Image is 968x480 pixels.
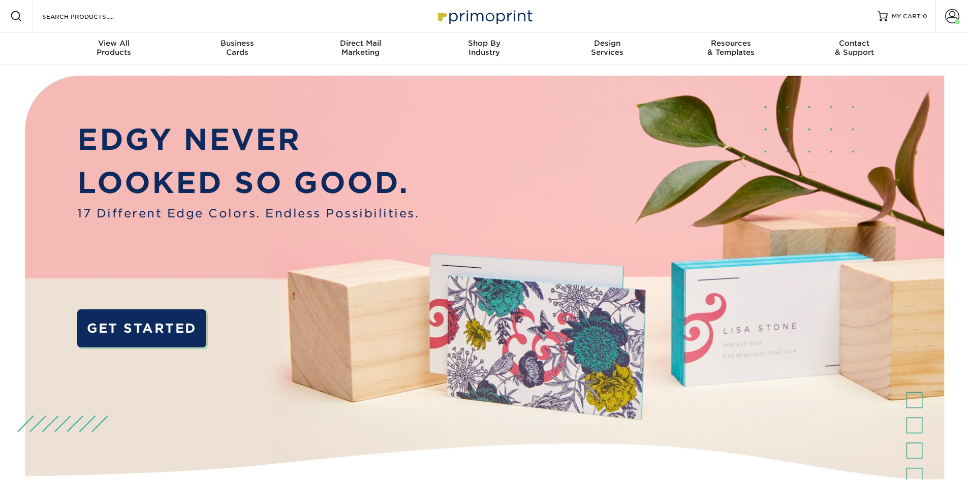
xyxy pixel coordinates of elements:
div: Cards [175,39,299,57]
a: Direct MailMarketing [299,33,422,65]
a: Resources& Templates [669,33,793,65]
a: GET STARTED [77,309,206,347]
a: BusinessCards [175,33,299,65]
a: Contact& Support [793,33,916,65]
div: Marketing [299,39,422,57]
span: Direct Mail [299,39,422,48]
div: Services [546,39,669,57]
div: Products [52,39,176,57]
img: Primoprint [433,5,535,27]
span: 0 [923,13,927,20]
span: MY CART [892,12,921,21]
span: 17 Different Edge Colors. Endless Possibilities. [77,205,419,222]
p: EDGY NEVER [77,118,419,162]
span: Design [546,39,669,48]
span: Business [175,39,299,48]
a: DesignServices [546,33,669,65]
div: Industry [422,39,546,57]
div: & Templates [669,39,793,57]
p: LOOKED SO GOOD. [77,161,419,205]
span: View All [52,39,176,48]
span: Shop By [422,39,546,48]
a: View AllProducts [52,33,176,65]
span: Resources [669,39,793,48]
span: Contact [793,39,916,48]
a: Shop ByIndustry [422,33,546,65]
input: SEARCH PRODUCTS..... [41,10,140,22]
div: & Support [793,39,916,57]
